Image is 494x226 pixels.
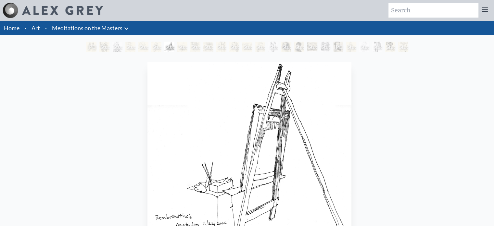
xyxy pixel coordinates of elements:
div: Study of [PERSON_NAME] [PERSON_NAME] [359,42,369,52]
div: Study of [PERSON_NAME]’s Easel [164,42,174,52]
div: Study of [PERSON_NAME] [PERSON_NAME] [372,42,382,52]
div: Study of Rembrandt Self-Portrait As [PERSON_NAME] [281,42,291,52]
a: Home [4,24,19,32]
div: Study of [PERSON_NAME] Last Judgement [125,42,135,52]
div: Study of [PERSON_NAME] Pieta [138,42,148,52]
div: Study of [PERSON_NAME] [268,42,278,52]
li: · [22,21,29,35]
div: Study of [PERSON_NAME] Self-Portrait [320,42,330,52]
div: Study of [PERSON_NAME] The Kiss [255,42,265,52]
div: Study of Rembrandt Self-Portrait [294,42,304,52]
div: Study of [PERSON_NAME]’s The Old Guitarist [398,42,408,52]
div: [PERSON_NAME] [333,42,343,52]
div: Study of [PERSON_NAME]’s Potato Eaters [307,42,317,52]
div: Study of [PERSON_NAME]’s Damned Soul [112,42,122,52]
div: Study of [PERSON_NAME]’s Third of May [203,42,213,52]
div: Study of [PERSON_NAME]’s Crying Woman [DEMOGRAPHIC_DATA] [229,42,239,52]
div: Study of [DEMOGRAPHIC_DATA] Separating Light from Darkness [99,42,109,52]
li: · [43,21,49,35]
div: [PERSON_NAME] by [PERSON_NAME] by [PERSON_NAME] [86,42,96,52]
input: Search [388,3,478,18]
a: Art [32,23,40,33]
div: Study of [PERSON_NAME]’s Night Watch [177,42,187,52]
div: Study of [PERSON_NAME]’s Guernica [242,42,252,52]
div: Study of [PERSON_NAME] The Deposition [346,42,356,52]
div: Study of [PERSON_NAME]’s Crying Woman [DEMOGRAPHIC_DATA] [216,42,226,52]
div: Study of [PERSON_NAME]’s Sunflowers [190,42,200,52]
a: Meditations on the Masters [52,23,122,33]
div: Study of [PERSON_NAME] [385,42,395,52]
div: Study of [PERSON_NAME] Portrait of [PERSON_NAME] [151,42,161,52]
